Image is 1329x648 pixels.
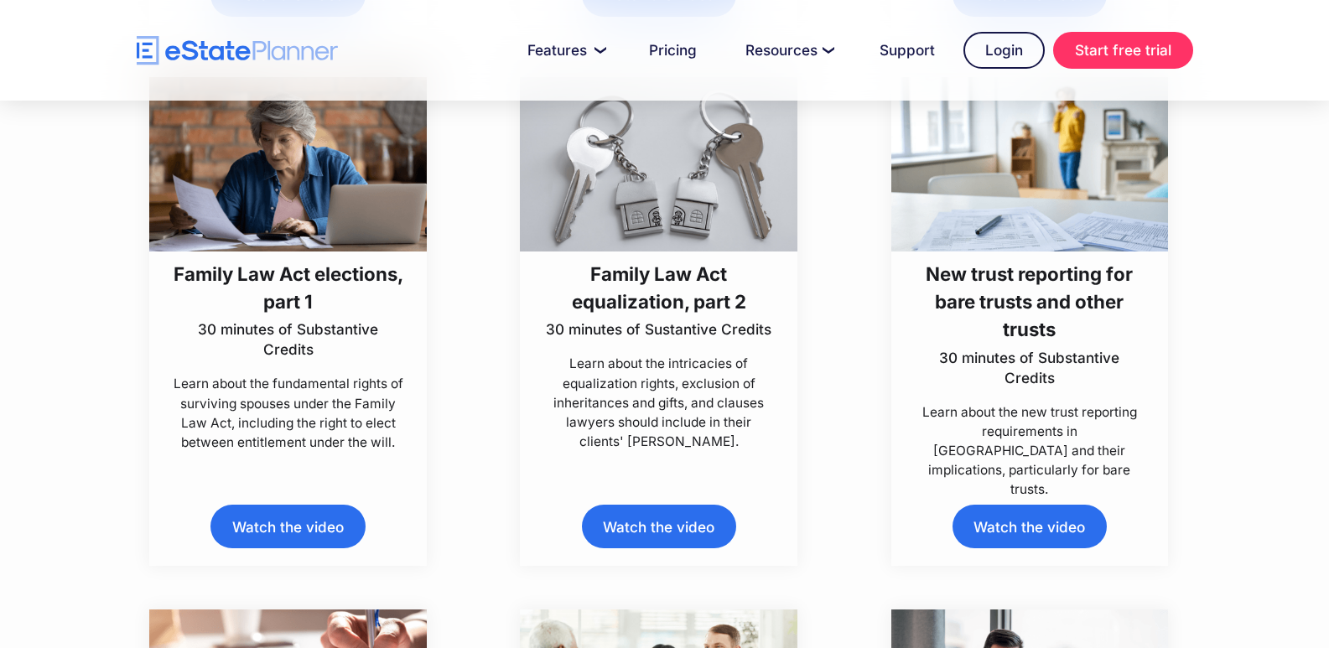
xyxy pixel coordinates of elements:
[725,34,851,67] a: Resources
[210,505,365,547] a: Watch the video
[137,36,338,65] a: home
[859,34,955,67] a: Support
[914,402,1145,500] p: Learn about the new trust reporting requirements in [GEOGRAPHIC_DATA] and their implications, par...
[914,260,1145,344] h3: New trust reporting for bare trusts and other trusts
[543,354,775,451] p: Learn about the intricacies of equalization rights, exclusion of inheritances and gifts, and clau...
[543,319,775,340] p: 30 minutes of Sustantive Credits
[1053,32,1193,69] a: Start free trial
[149,77,427,452] a: Family Law Act elections, part 130 minutes of Substantive CreditsLearn about the fundamental righ...
[963,32,1045,69] a: Login
[173,319,404,360] p: 30 minutes of Substantive Credits
[914,348,1145,388] p: 30 minutes of Substantive Credits
[953,505,1107,547] a: Watch the video
[520,77,797,451] a: Family Law Act equalization, part 230 minutes of Sustantive CreditsLearn about the intricacies of...
[891,77,1169,499] a: New trust reporting for bare trusts and other trusts30 minutes of Substantive CreditsLearn about ...
[173,374,404,452] p: Learn about the fundamental rights of surviving spouses under the Family Law Act, including the r...
[543,260,775,316] h3: Family Law Act equalization, part 2
[173,260,404,316] h3: Family Law Act elections, part 1
[507,34,620,67] a: Features
[629,34,717,67] a: Pricing
[582,505,736,547] a: Watch the video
